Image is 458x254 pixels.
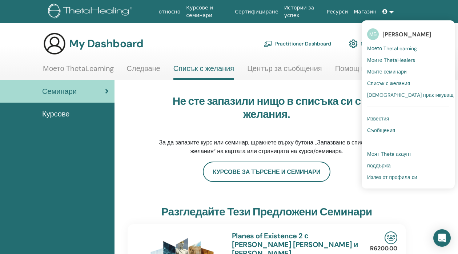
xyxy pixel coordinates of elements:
[367,66,449,78] a: Моите семинари
[152,138,381,156] p: За да запазите курс или семинар, щракнете върху бутона „Запазване в списък с желания“ на картата ...
[367,43,449,54] a: Моето ThetaLearning
[367,89,449,101] a: [DEMOGRAPHIC_DATA] практикуващ
[156,5,183,19] a: относно
[281,1,324,22] a: Истории за успех
[161,205,372,218] h3: Разгледайте тези предложени семинари
[43,32,66,55] img: generic-user-icon.jpg
[367,78,449,89] a: Списък с желания
[433,229,451,247] div: Open Intercom Messenger
[349,37,358,50] img: cog.svg
[367,57,415,63] span: Моите ThetaHealers
[367,127,395,134] span: Съобщения
[173,64,234,80] a: Списък с желания
[152,95,381,121] h3: Не сте запазили нищо в списъка си с желания.
[264,36,331,52] a: Practitioner Dashboard
[367,171,449,183] a: Излез от профила си
[367,151,411,157] span: Моят Theta акаунт
[69,37,143,50] h3: My Dashboard
[367,54,449,66] a: Моите ThetaHealers
[367,115,389,122] span: Известия
[367,113,449,124] a: Известия
[385,231,397,244] img: In-Person Seminar
[203,162,330,182] a: Курсове за търсене и семинари
[370,244,397,253] p: R6200.00
[264,40,272,47] img: chalkboard-teacher.svg
[247,64,322,78] a: Център за съобщения
[367,174,417,180] span: Излез от профила си
[367,160,449,171] a: поддържа
[382,31,431,38] span: [PERSON_NAME]
[349,36,393,52] a: Моята сметка
[42,86,77,97] span: Семинари
[367,162,391,169] span: поддържа
[367,28,379,40] span: МБ
[48,4,135,20] img: logo.png
[367,45,417,52] span: Моето ThetaLearning
[42,108,69,119] span: Курсове
[127,64,160,78] a: Следване
[43,64,114,78] a: Моето ThetaLearning
[367,124,449,136] a: Съобщения
[367,148,449,160] a: Моят Theta акаунт
[367,26,449,43] a: МБ[PERSON_NAME]
[232,5,281,19] a: Сертифициране
[183,1,232,22] a: Курсове и семинари
[367,68,407,75] span: Моите семинари
[324,5,351,19] a: Ресурси
[367,80,410,87] span: Списък с желания
[335,64,394,78] a: Помощ и ресурси
[367,92,454,98] span: [DEMOGRAPHIC_DATA] практикуващ
[351,5,379,19] a: Магазин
